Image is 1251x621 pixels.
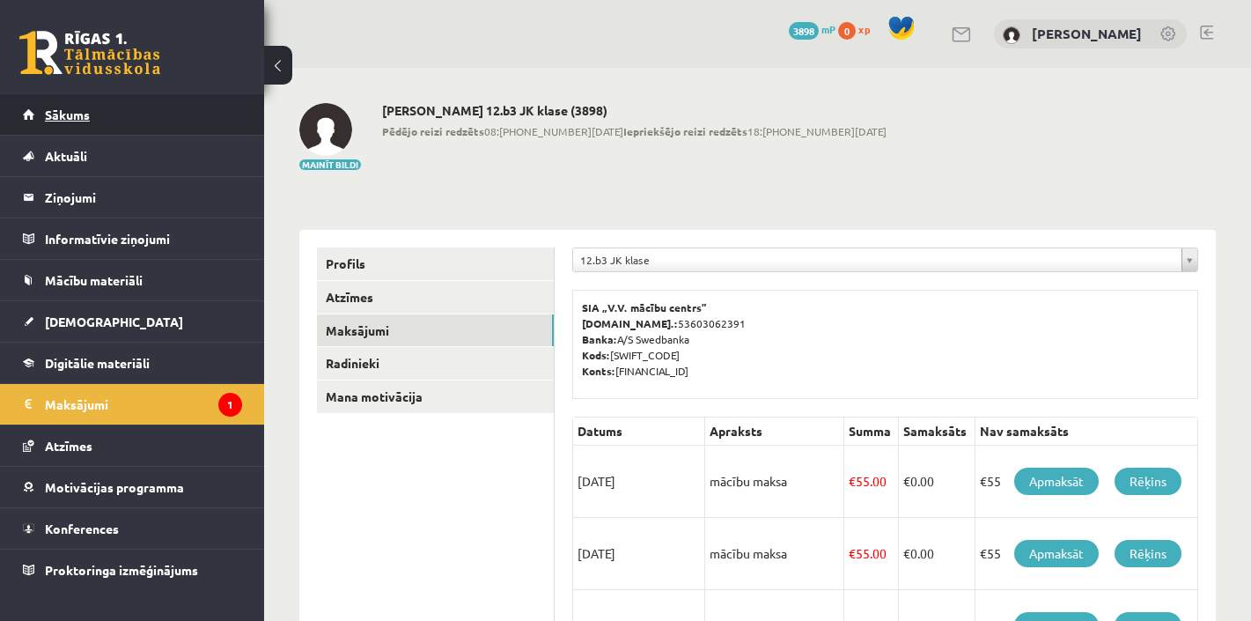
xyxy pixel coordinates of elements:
a: 0 xp [838,22,879,36]
a: 3898 mP [789,22,835,36]
p: 53603062391 A/S Swedbanka [SWIFT_CODE] [FINANCIAL_ID] [582,299,1188,379]
b: Pēdējo reizi redzēts [382,124,484,138]
span: Konferences [45,521,119,536]
span: [DEMOGRAPHIC_DATA] [45,314,183,329]
a: Digitālie materiāli [23,343,242,383]
a: Profils [317,248,554,280]
b: Kods: [582,348,610,362]
a: Aktuāli [23,136,242,176]
span: xp [858,22,870,36]
a: Informatīvie ziņojumi [23,218,242,259]
a: Maksājumi [317,314,554,347]
span: 3898 [789,22,819,40]
span: 08:[PHONE_NUMBER][DATE] 18:[PHONE_NUMBER][DATE] [382,123,887,139]
td: €55 [975,518,1198,590]
b: [DOMAIN_NAME].: [582,316,678,330]
img: Artis Sūniņš [1003,26,1020,44]
b: SIA „V.V. mācību centrs” [582,300,708,314]
a: Rēķins [1115,468,1181,495]
a: Konferences [23,508,242,549]
span: Atzīmes [45,438,92,454]
span: € [849,473,856,489]
span: Digitālie materiāli [45,355,150,371]
button: Mainīt bildi [299,159,361,170]
th: Summa [843,418,898,446]
b: Banka: [582,332,617,346]
span: 12.b3 JK klase [580,248,1174,271]
span: Motivācijas programma [45,479,184,495]
span: € [903,473,910,489]
legend: Maksājumi [45,384,242,425]
b: Konts: [582,364,615,378]
a: Atzīmes [23,425,242,466]
legend: Ziņojumi [45,177,242,218]
b: Iepriekšējo reizi redzēts [623,124,747,138]
td: [DATE] [573,518,705,590]
td: 55.00 [843,446,898,518]
th: Datums [573,418,705,446]
span: Aktuāli [45,148,87,164]
span: Proktoringa izmēģinājums [45,562,198,578]
h2: [PERSON_NAME] 12.b3 JK klase (3898) [382,103,887,118]
a: Mācību materiāli [23,260,242,300]
td: [DATE] [573,446,705,518]
td: mācību maksa [705,518,844,590]
a: Atzīmes [317,281,554,314]
a: 12.b3 JK klase [573,248,1197,271]
a: Rīgas 1. Tālmācības vidusskola [19,31,160,75]
td: €55 [975,446,1198,518]
legend: Informatīvie ziņojumi [45,218,242,259]
i: 1 [218,393,242,417]
span: Mācību materiāli [45,272,143,288]
td: 55.00 [843,518,898,590]
span: mP [821,22,835,36]
a: Sākums [23,94,242,135]
span: € [903,545,910,561]
th: Samaksāts [898,418,975,446]
span: Sākums [45,107,90,122]
a: Rēķins [1115,540,1181,567]
th: Nav samaksāts [975,418,1198,446]
a: Radinieki [317,347,554,380]
a: [PERSON_NAME] [1032,25,1142,42]
a: Maksājumi1 [23,384,242,425]
a: Ziņojumi [23,177,242,218]
th: Apraksts [705,418,844,446]
a: Proktoringa izmēģinājums [23,550,242,590]
span: 0 [838,22,856,40]
a: Apmaksāt [1014,468,1099,495]
td: mācību maksa [705,446,844,518]
span: € [849,545,856,561]
a: Mana motivācija [317,381,554,413]
a: Apmaksāt [1014,540,1099,567]
td: 0.00 [898,446,975,518]
a: [DEMOGRAPHIC_DATA] [23,301,242,342]
img: Artis Sūniņš [299,103,352,156]
td: 0.00 [898,518,975,590]
a: Motivācijas programma [23,467,242,507]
